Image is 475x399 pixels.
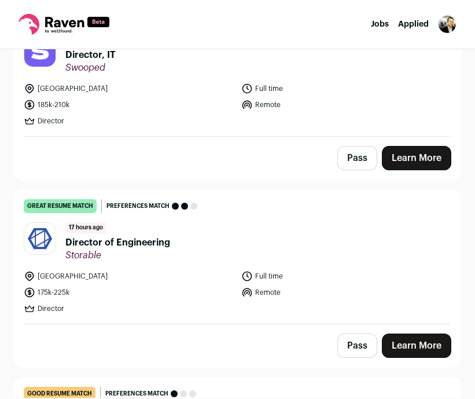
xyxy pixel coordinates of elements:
[65,250,170,261] span: Storable
[106,200,170,212] span: Preferences match
[65,236,170,250] span: Director of Engineering
[382,146,451,170] a: Learn More
[24,270,234,282] li: [GEOGRAPHIC_DATA]
[398,20,429,28] a: Applied
[24,99,234,111] li: 185k-210k
[241,287,452,298] li: Remote
[24,35,56,67] img: 30240473f3c23b020444354838c4c184dba8df0c7c09d3e3c7b5698c5f01c043.jpg
[65,62,116,74] span: Swooped
[24,199,97,213] div: great resume match
[382,334,451,358] a: Learn More
[14,2,461,136] a: good resume match Preferences match 17 hours ago Director, IT Swooped [GEOGRAPHIC_DATA] Full time...
[24,115,234,127] li: Director
[241,270,452,282] li: Full time
[438,15,456,34] button: Open dropdown
[438,15,456,34] img: 16153025-medium_jpg
[337,334,377,358] button: Pass
[65,48,116,62] span: Director, IT
[65,222,106,233] span: 17 hours ago
[24,303,234,314] li: Director
[241,83,452,94] li: Full time
[24,287,234,298] li: 175k-225k
[24,223,56,254] img: 9381299ed8f76293be63a5f71e225774d295f88c4ce7a4e445e6d23234ca1387.jpg
[24,83,234,94] li: [GEOGRAPHIC_DATA]
[337,146,377,170] button: Pass
[14,190,461,324] a: great resume match Preferences match 17 hours ago Director of Engineering Storable [GEOGRAPHIC_DA...
[241,99,452,111] li: Remote
[371,20,389,28] a: Jobs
